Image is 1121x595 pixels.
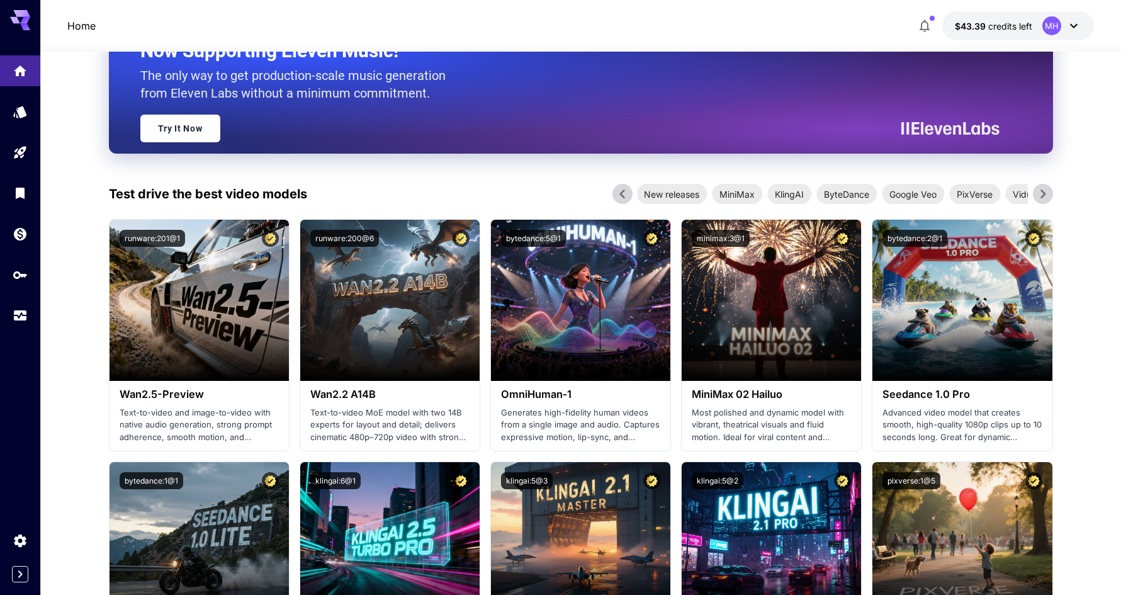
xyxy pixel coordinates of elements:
span: credits left [988,21,1032,31]
button: runware:201@1 [120,230,185,247]
h3: Wan2.2 A14B [310,388,470,400]
a: Try It Now [140,115,220,142]
div: MiniMax [712,184,762,204]
button: runware:200@6 [310,230,379,247]
div: PixVerse [949,184,1000,204]
button: Expand sidebar [12,566,28,582]
p: Most polished and dynamic model with vibrant, theatrical visuals and fluid motion. Ideal for vira... [692,407,851,444]
h3: Wan2.5-Preview [120,388,279,400]
img: alt [491,220,670,381]
div: Playground [13,141,28,157]
h3: OmniHuman‑1 [501,388,660,400]
img: alt [300,220,480,381]
p: Text-to-video and image-to-video with native audio generation, strong prompt adherence, smooth mo... [120,407,279,444]
p: The only way to get production-scale music generation from Eleven Labs without a minimum commitment. [140,67,455,102]
button: bytedance:2@1 [882,230,947,247]
button: Certified Model – Vetted for best performance and includes a commercial license. [1025,472,1042,489]
img: alt [872,220,1052,381]
button: Certified Model – Vetted for best performance and includes a commercial license. [262,230,279,247]
button: Certified Model – Vetted for best performance and includes a commercial license. [453,472,470,489]
div: Models [13,100,28,116]
button: Certified Model – Vetted for best performance and includes a commercial license. [453,230,470,247]
p: Generates high-fidelity human videos from a single image and audio. Captures expressive motion, l... [501,407,660,444]
div: Google Veo [882,184,944,204]
button: Certified Model – Vetted for best performance and includes a commercial license. [834,230,851,247]
p: Text-to-video MoE model with two 14B experts for layout and detail; delivers cinematic 480p–720p ... [310,407,470,444]
p: Advanced video model that creates smooth, high-quality 1080p clips up to 10 seconds long. Great f... [882,407,1042,444]
div: New releases [636,184,707,204]
button: klingai:5@2 [692,472,743,489]
button: klingai:5@3 [501,472,553,489]
h3: Seedance 1.0 Pro [882,388,1042,400]
div: MH [1042,16,1061,35]
span: Google Veo [882,188,944,201]
span: KlingAI [767,188,811,201]
button: Certified Model – Vetted for best performance and includes a commercial license. [643,472,660,489]
div: Library [13,182,28,198]
button: klingai:6@1 [310,472,361,489]
button: Certified Model – Vetted for best performance and includes a commercial license. [643,230,660,247]
button: bytedance:5@1 [501,230,566,247]
p: Test drive the best video models [109,184,307,203]
img: alt [110,220,289,381]
button: pixverse:1@5 [882,472,940,489]
img: alt [682,220,861,381]
div: API Keys [13,267,28,283]
div: Vidu [1005,184,1039,204]
a: Home [67,18,96,33]
button: Certified Model – Vetted for best performance and includes a commercial license. [1025,230,1042,247]
span: MiniMax [712,188,762,201]
button: Certified Model – Vetted for best performance and includes a commercial license. [262,472,279,489]
button: Certified Model – Vetted for best performance and includes a commercial license. [834,472,851,489]
button: $43.38864MH [942,11,1094,40]
div: Settings [13,533,28,548]
button: minimax:3@1 [692,230,750,247]
span: PixVerse [949,188,1000,201]
div: KlingAI [767,184,811,204]
div: $43.38864 [955,20,1032,33]
span: Vidu [1005,188,1039,201]
h3: MiniMax 02 Hailuo [692,388,851,400]
button: bytedance:1@1 [120,472,183,489]
span: ByteDance [816,188,877,201]
div: Usage [13,308,28,324]
div: Wallet [13,226,28,242]
div: Home [13,60,28,76]
span: $43.39 [955,21,988,31]
div: ByteDance [816,184,877,204]
nav: breadcrumb [67,18,96,33]
span: New releases [636,188,707,201]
